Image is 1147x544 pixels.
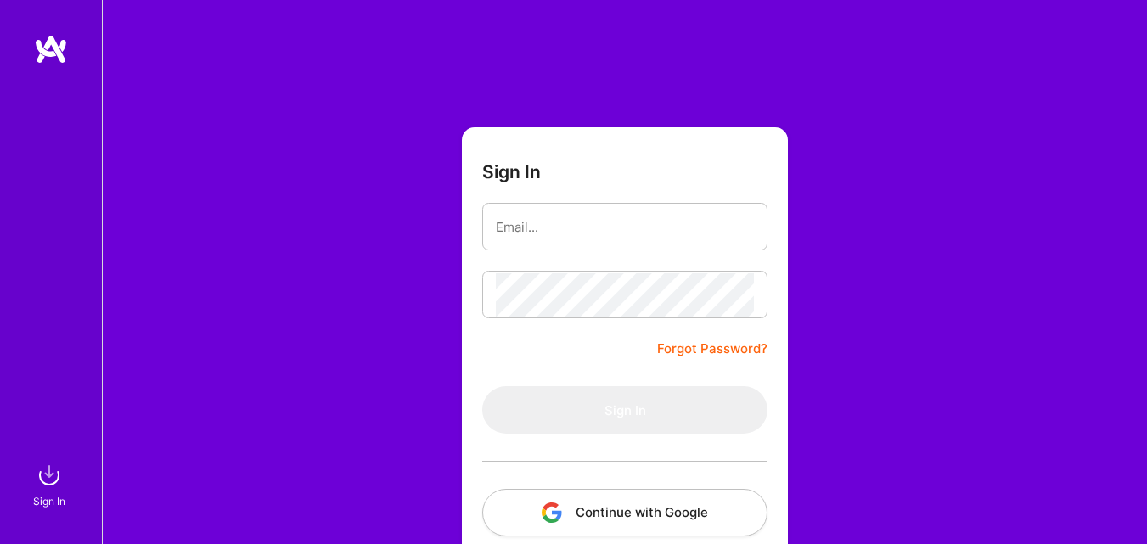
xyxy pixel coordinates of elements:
a: Forgot Password? [657,339,767,359]
button: Continue with Google [482,489,767,536]
div: Sign In [33,492,65,510]
button: Sign In [482,386,767,434]
img: sign in [32,458,66,492]
img: logo [34,34,68,64]
input: Email... [496,205,754,249]
a: sign inSign In [36,458,66,510]
img: icon [542,502,562,523]
h3: Sign In [482,161,541,182]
